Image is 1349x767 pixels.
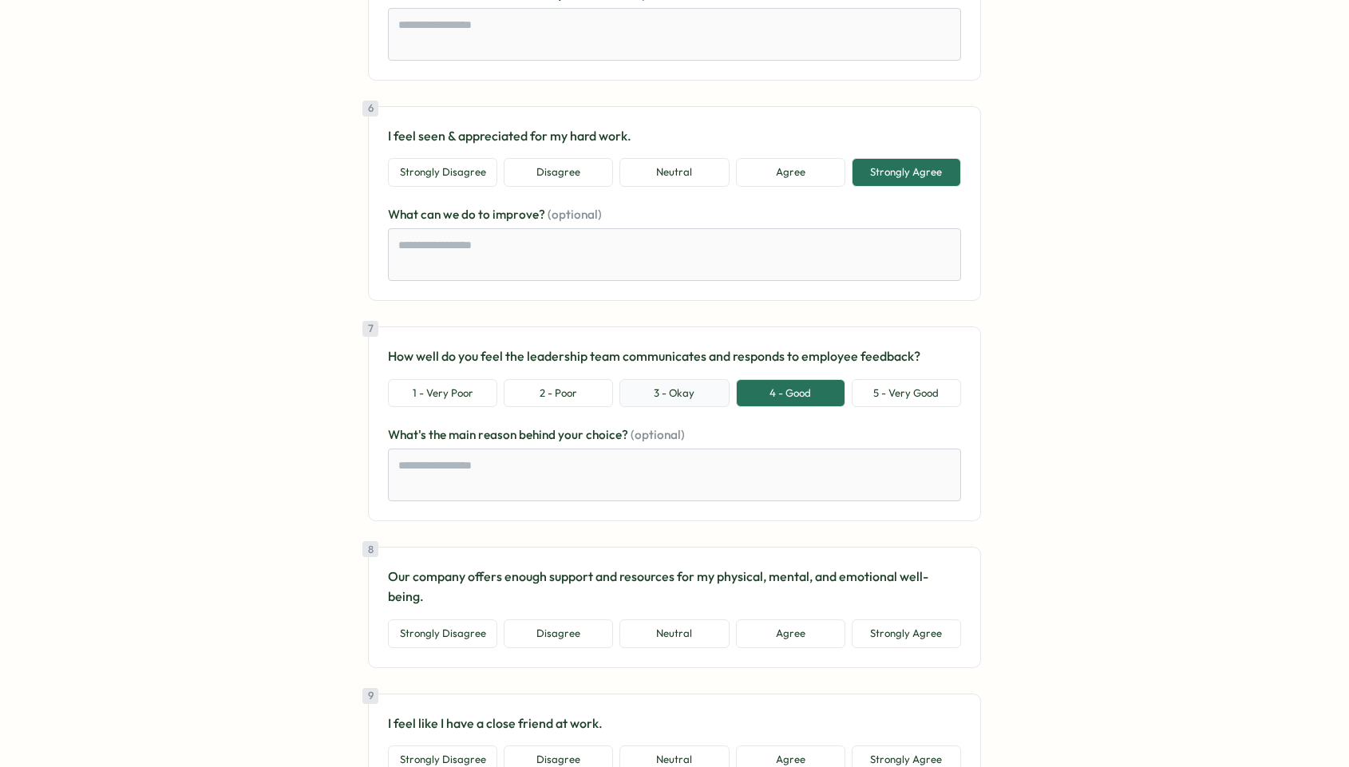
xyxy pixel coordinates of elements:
[852,379,961,408] button: 5 - Very Good
[429,427,449,442] span: the
[504,158,613,187] button: Disagree
[362,541,378,557] div: 8
[631,427,685,442] span: (optional)
[736,619,845,648] button: Agree
[388,207,421,222] span: What
[493,207,548,222] span: improve?
[388,427,429,442] span: What's
[362,321,378,337] div: 7
[461,207,478,222] span: do
[852,619,961,648] button: Strongly Agree
[388,158,497,187] button: Strongly Disagree
[443,207,461,222] span: we
[388,379,497,408] button: 1 - Very Poor
[619,619,729,648] button: Neutral
[586,427,631,442] span: choice?
[449,427,478,442] span: main
[558,427,586,442] span: your
[388,567,961,607] p: Our company offers enough support and resources for my physical, mental, and emotional well-being.
[736,158,845,187] button: Agree
[478,427,519,442] span: reason
[421,207,443,222] span: can
[504,379,613,408] button: 2 - Poor
[619,158,729,187] button: Neutral
[548,207,602,222] span: (optional)
[736,379,845,408] button: 4 - Good
[388,619,497,648] button: Strongly Disagree
[852,158,961,187] button: Strongly Agree
[388,126,961,146] p: I feel seen & appreciated for my hard work.
[619,379,729,408] button: 3 - Okay
[478,207,493,222] span: to
[388,714,961,733] p: I feel like I have a close friend at work.
[362,101,378,117] div: 6
[519,427,558,442] span: behind
[504,619,613,648] button: Disagree
[362,688,378,704] div: 9
[388,346,961,366] p: How well do you feel the leadership team communicates and responds to employee feedback?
